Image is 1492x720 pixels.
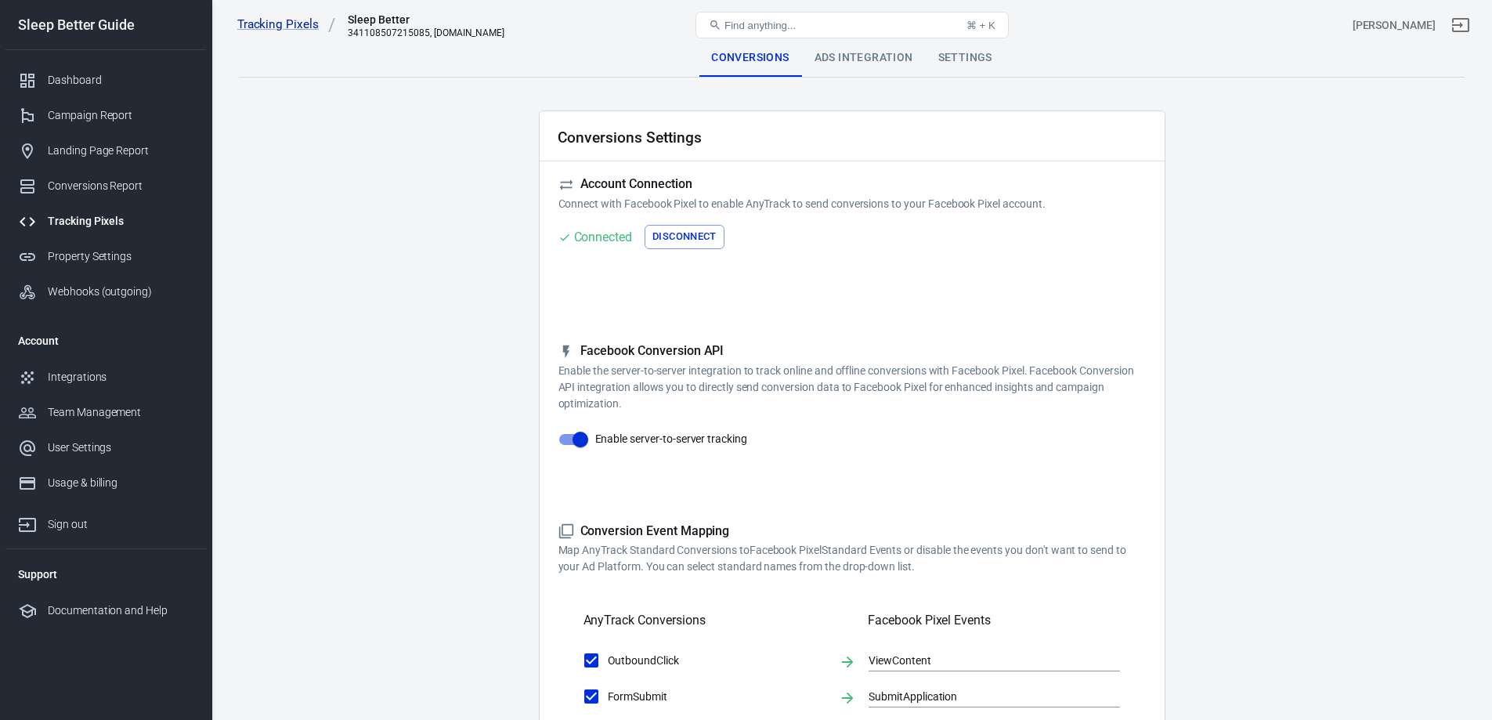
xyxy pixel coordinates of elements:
[5,322,206,360] li: Account
[1353,17,1436,34] div: Account id: ssz0EPfR
[558,196,1146,212] p: Connect with Facebook Pixel to enable AnyTrack to send conversions to your Facebook Pixel account.
[5,98,206,133] a: Campaign Report
[5,555,206,593] li: Support
[48,475,193,491] div: Usage & billing
[348,12,504,27] div: Sleep Better
[5,430,206,465] a: User Settings
[5,239,206,274] a: Property Settings
[48,284,193,300] div: Webhooks (outgoing)
[595,431,747,447] span: Enable server-to-server tracking
[966,20,995,31] div: ⌘ + K
[574,227,633,247] div: Connected
[558,129,702,146] h2: Conversions Settings
[802,39,926,77] div: Ads Integration
[48,516,193,533] div: Sign out
[608,689,826,705] span: FormSubmit
[5,18,206,32] div: Sleep Better Guide
[5,501,206,542] a: Sign out
[583,613,706,628] h5: AnyTrack Conversions
[48,178,193,194] div: Conversions Report
[926,39,1005,77] div: Settings
[48,248,193,265] div: Property Settings
[237,16,336,33] a: Tracking Pixels
[5,133,206,168] a: Landing Page Report
[48,107,193,124] div: Campaign Report
[558,343,1146,360] h5: Facebook Conversion API
[5,168,206,204] a: Conversions Report
[5,465,206,501] a: Usage & billing
[5,360,206,395] a: Integrations
[48,143,193,159] div: Landing Page Report
[558,176,1146,193] h5: Account Connection
[558,523,1146,540] h5: Conversion Event Mapping
[5,395,206,430] a: Team Management
[869,686,1096,706] input: Event Name
[608,653,826,669] span: OutboundClick
[558,542,1146,575] p: Map AnyTrack Standard Conversions to Facebook Pixel Standard Events or disable the events you don...
[48,72,193,89] div: Dashboard
[868,613,1120,628] h5: Facebook Pixel Events
[1442,6,1479,44] a: Sign out
[695,12,1009,38] button: Find anything...⌘ + K
[5,63,206,98] a: Dashboard
[348,27,504,38] div: 341108507215085, sleepbetterinfo.com
[5,274,206,309] a: Webhooks (outgoing)
[645,225,724,249] button: Disconnect
[699,39,801,77] div: Conversions
[5,204,206,239] a: Tracking Pixels
[48,369,193,385] div: Integrations
[869,650,1096,670] input: Event Name
[48,213,193,230] div: Tracking Pixels
[724,20,796,31] span: Find anything...
[48,440,193,456] div: User Settings
[48,404,193,421] div: Team Management
[48,602,193,619] div: Documentation and Help
[558,363,1146,412] p: Enable the server-to-server integration to track online and offline conversions with Facebook Pix...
